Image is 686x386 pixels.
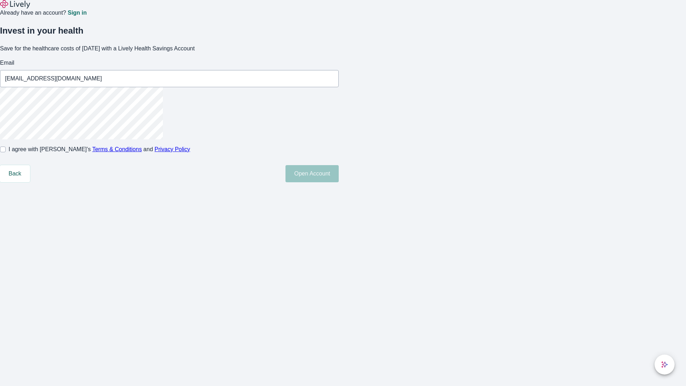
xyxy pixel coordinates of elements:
[92,146,142,152] a: Terms & Conditions
[68,10,86,16] a: Sign in
[655,355,675,375] button: chat
[155,146,190,152] a: Privacy Policy
[9,145,190,154] span: I agree with [PERSON_NAME]’s and
[661,361,668,368] svg: Lively AI Assistant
